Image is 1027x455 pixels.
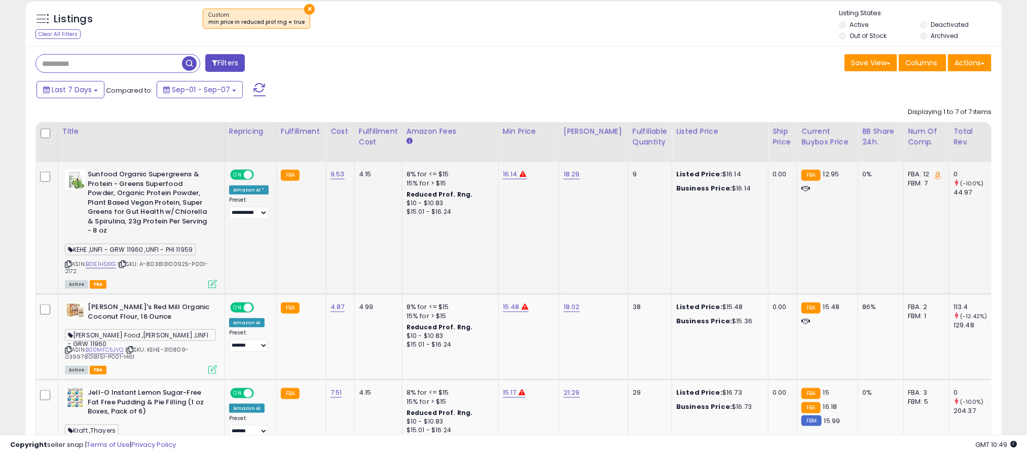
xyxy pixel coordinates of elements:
span: ON [231,171,244,179]
small: FBA [281,388,300,399]
div: Listed Price [676,126,764,137]
a: B01EIHSK1G [86,260,116,269]
div: 29 [633,388,664,397]
div: 113.4 [953,302,995,312]
span: 12.95 [823,169,839,179]
div: $15.36 [676,317,760,326]
div: 8% for <= $15 [407,170,491,179]
span: Columns [905,58,937,68]
span: 16.18 [823,402,837,411]
a: 15.17 [503,388,517,398]
div: 0% [862,388,896,397]
div: $15.48 [676,302,760,312]
b: Reduced Prof. Rng. [407,408,473,417]
div: Preset: [229,329,269,352]
small: FBA [801,302,820,314]
b: Business Price: [676,183,732,193]
span: Kraft ,Thayers [65,425,119,436]
div: $10 - $10.83 [407,418,491,426]
a: 21.29 [564,388,580,398]
small: FBM [801,415,821,426]
b: Listed Price: [676,169,722,179]
div: 4.15 [359,388,394,397]
small: (-100%) [960,179,983,187]
div: 38 [633,302,664,312]
label: Deactivated [931,20,969,29]
div: BB Share 24h. [862,126,899,147]
div: 4.99 [359,302,394,312]
span: KEHE ,UNFI - GRW 11960 ,UNFI - PHI 11959 [65,244,196,255]
b: Sunfood Organic Supergreens & Protein - Greens Superfood Powder, Organic Protein Powder, Plant Ba... [88,170,211,238]
span: | SKU: KEHE-310809-039978018151-P001-1461 [65,346,189,361]
label: Active [850,20,869,29]
span: Custom: [208,11,305,26]
span: 2025-09-15 10:49 GMT [975,440,1017,449]
div: $15.01 - $16.24 [407,208,491,216]
span: Last 7 Days [52,85,92,95]
div: FBM: 1 [908,312,941,321]
div: 204.37 [953,406,995,415]
div: 15% for > $15 [407,312,491,321]
small: FBA [281,170,300,181]
span: Sep-01 - Sep-07 [172,85,230,95]
div: 44.97 [953,188,995,197]
p: Listing States: [839,9,1002,18]
div: ASIN: [65,302,217,373]
span: 15 [823,388,829,397]
div: Preset: [229,197,269,219]
small: (-100%) [960,398,983,406]
div: 0 [953,170,995,179]
div: $16.14 [676,170,760,179]
div: 15% for > $15 [407,179,491,188]
div: 9 [633,170,664,179]
span: [PERSON_NAME] Food ,[PERSON_NAME] ,UNFI - GRW 11960 [65,329,216,341]
button: Last 7 Days [36,81,104,98]
div: Amazon AI [229,318,265,327]
div: 4.15 [359,170,394,179]
div: FBM: 5 [908,397,941,406]
button: Save View [845,54,897,71]
button: Columns [899,54,946,71]
h5: Listings [54,12,93,26]
b: Business Price: [676,402,732,411]
span: Compared to: [106,86,153,95]
b: Reduced Prof. Rng. [407,323,473,331]
label: Archived [931,31,958,40]
button: Actions [948,54,992,71]
a: Privacy Policy [131,440,176,449]
a: Terms of Use [87,440,130,449]
div: Preset: [229,415,269,437]
a: 4.87 [331,302,345,312]
strong: Copyright [10,440,47,449]
div: Cost [331,126,350,137]
img: 41nWiQUFNjL._SL40_.jpg [65,170,85,190]
span: All listings currently available for purchase on Amazon [65,366,88,374]
div: Clear All Filters [35,29,81,39]
span: FBA [90,280,107,289]
div: 0% [862,170,896,179]
a: 9.53 [331,169,345,179]
a: 18.29 [564,169,580,179]
a: 18.02 [564,302,580,312]
div: Ship Price [773,126,793,147]
div: 0 [953,388,995,397]
div: $10 - $10.83 [407,332,491,340]
small: FBA [801,170,820,181]
div: Fulfillment [281,126,322,137]
div: Fulfillment Cost [359,126,398,147]
div: Current Buybox Price [801,126,854,147]
div: 8% for <= $15 [407,388,491,397]
button: × [304,4,315,15]
button: Sep-01 - Sep-07 [157,81,243,98]
div: $16.73 [676,402,760,411]
div: Amazon AI * [229,185,269,195]
div: Fulfillable Quantity [633,126,668,147]
label: Out of Stock [850,31,887,40]
div: ASIN: [65,170,217,287]
div: Amazon Fees [407,126,494,137]
div: Total Rev. [953,126,991,147]
small: (-12.42%) [960,312,987,320]
img: 51yjFzmihVL._SL40_.jpg [65,302,85,318]
a: 16.14 [503,169,518,179]
div: $15.01 - $16.24 [407,340,491,349]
